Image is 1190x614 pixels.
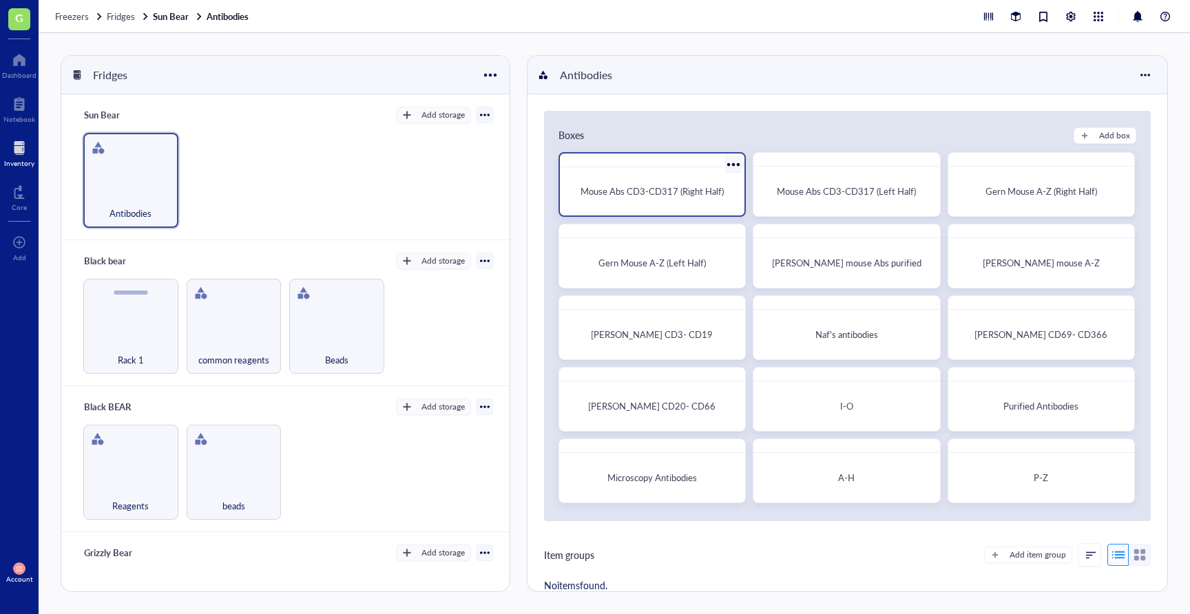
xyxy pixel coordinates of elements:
span: common reagents [198,352,269,368]
span: beads [222,498,245,514]
span: Purified Antibodies [1003,399,1078,412]
div: Boxes [559,127,584,144]
span: [PERSON_NAME] CD69- CD366 [974,328,1107,341]
button: Add storage [396,399,471,415]
span: P-Z [1034,471,1048,484]
a: Inventory [4,137,34,167]
button: Add storage [396,253,471,269]
button: Add box [1074,127,1136,144]
span: Fridges [107,10,135,23]
span: Beads [325,352,348,368]
span: Gern Mouse A-Z (Left Half) [598,256,706,269]
div: Dashboard [2,71,36,79]
div: Notebook [3,115,35,123]
span: [PERSON_NAME] mouse A-Z [983,256,1100,269]
button: Add storage [396,544,471,561]
span: A-H [838,471,855,484]
div: Add box [1099,129,1130,142]
span: Gern Mouse A-Z (Right Half) [985,184,1097,198]
div: Add storage [421,255,465,267]
span: [PERSON_NAME] CD3- CD19 [591,328,713,341]
a: Fridges [107,10,150,23]
div: Antibodies [554,63,636,87]
div: Add [13,253,26,262]
div: No items found. [544,578,1151,593]
span: Rack 1 [118,352,144,368]
a: Core [12,181,27,211]
div: Fridges [87,63,169,87]
div: Grizzly Bear [78,543,160,562]
div: Core [12,203,27,211]
span: I-O [840,399,853,412]
span: Antibodies [109,206,152,221]
span: Mouse Abs CD3-CD317 (Right Half) [581,184,724,198]
span: Mouse Abs CD3-CD317 (Left Half) [777,184,916,198]
span: [PERSON_NAME] CD20- CD66 [588,399,716,412]
a: Notebook [3,93,35,123]
div: Black BEAR [78,397,160,416]
div: Account [6,575,33,583]
button: Add item group [984,547,1072,563]
a: Freezers [55,10,104,23]
a: Sun BearAntibodies [153,10,251,23]
span: SS [16,565,22,573]
div: Add storage [421,109,465,121]
div: Add storage [421,401,465,413]
span: Naf's antibodies [815,328,878,341]
div: Inventory [4,159,34,167]
button: Add storage [396,107,471,123]
div: Add item group [1010,549,1066,561]
div: Item groups [544,547,594,562]
span: [PERSON_NAME] mouse Abs purified [772,256,921,269]
span: Microscopy Antibodies [607,471,697,484]
span: Freezers [55,10,89,23]
div: Black bear [78,251,160,271]
span: G [15,9,23,26]
div: Add storage [421,547,465,559]
span: Reagents [112,498,149,514]
div: Sun Bear [78,105,160,125]
a: Dashboard [2,49,36,79]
